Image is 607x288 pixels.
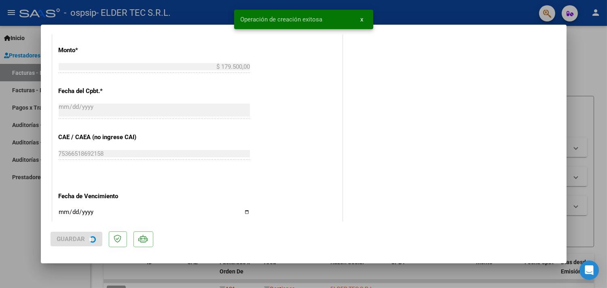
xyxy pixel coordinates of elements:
[59,46,142,55] p: Monto
[59,133,142,142] p: CAE / CAEA (no ingrese CAI)
[51,232,102,246] button: Guardar
[57,235,85,243] span: Guardar
[241,15,323,23] span: Operación de creación exitosa
[580,260,599,280] div: Open Intercom Messenger
[59,192,142,201] p: Fecha de Vencimiento
[354,12,370,27] button: x
[59,87,142,96] p: Fecha del Cpbt.
[361,16,364,23] span: x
